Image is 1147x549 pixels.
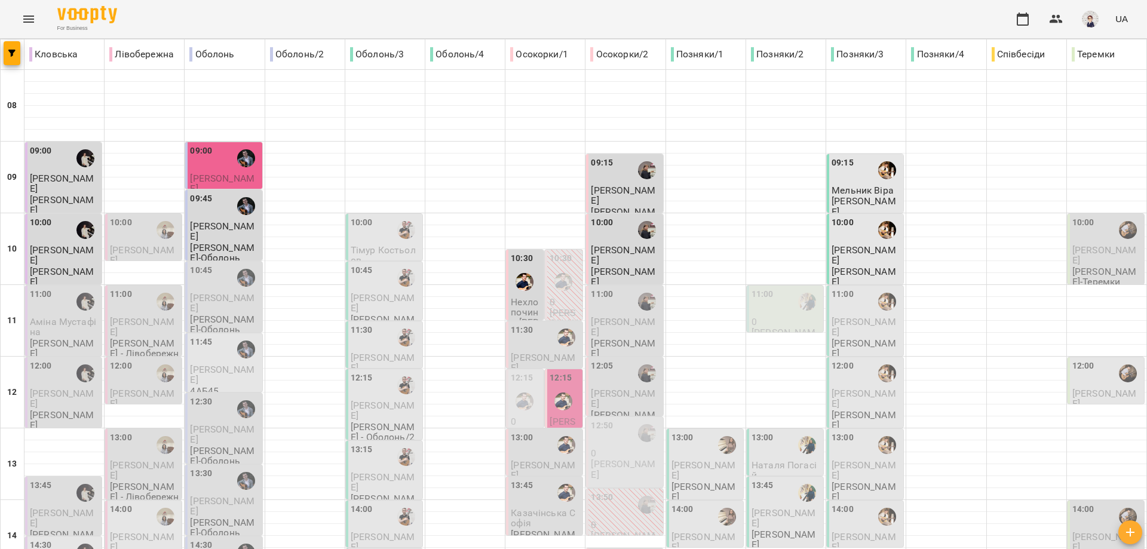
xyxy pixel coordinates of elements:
[752,479,774,492] label: 13:45
[591,244,655,266] span: [PERSON_NAME]
[351,292,415,314] span: [PERSON_NAME]
[237,400,255,418] img: Олексій КОЧЕТОВ
[351,244,416,266] span: Тімур Костьолов
[591,216,613,229] label: 10:00
[351,471,415,493] span: [PERSON_NAME]
[1119,508,1137,526] div: Даниїл КАЛАШНИК
[157,364,174,382] img: Ельміра АЛІЄВА
[1082,11,1099,27] img: aa85c507d3ef63538953964a1cec316d.png
[30,195,99,216] p: [PERSON_NAME]
[76,221,94,239] img: Анна ГОРБУЛІНА
[157,221,174,239] img: Ельміра АЛІЄВА
[550,297,580,307] p: 0
[557,484,575,502] div: Віктор АРТЕМЕНКО
[190,173,254,194] span: [PERSON_NAME]
[190,314,259,335] p: [PERSON_NAME]-Оболонь
[190,495,254,517] span: [PERSON_NAME]
[557,329,575,346] img: Віктор АРТЕМЕНКО
[190,336,212,349] label: 11:45
[1072,503,1094,516] label: 14:00
[638,293,656,311] div: Тетяна КУРУЧ
[798,293,816,311] div: Вікторія БОГДАН
[190,467,212,480] label: 13:30
[832,338,901,359] p: [PERSON_NAME]
[7,99,17,112] h6: 08
[511,352,575,373] span: [PERSON_NAME]
[157,508,174,526] img: Ельміра АЛІЄВА
[397,221,415,239] img: Микита ГЛАЗУНОВ
[1111,8,1133,30] button: UA
[30,173,94,194] span: [PERSON_NAME]
[110,388,174,409] span: [PERSON_NAME]
[76,484,94,502] img: Анна ГОРБУЛІНА
[351,216,373,229] label: 10:00
[237,149,255,167] div: Олексій КОЧЕТОВ
[30,288,52,301] label: 11:00
[30,216,52,229] label: 10:00
[1072,388,1137,409] span: [PERSON_NAME]
[516,392,533,410] img: Віктор АРТЕМЕНКО
[110,459,174,481] span: [PERSON_NAME]
[511,431,533,444] label: 13:00
[752,327,821,348] p: [PERSON_NAME]
[351,493,420,514] p: [PERSON_NAME] - Оболонь/2
[638,161,656,179] img: Тетяна КУРУЧ
[76,149,94,167] img: Анна ГОРБУЛІНА
[397,329,415,346] div: Микита ГЛАЗУНОВ
[351,372,373,385] label: 12:15
[1072,47,1115,62] p: Теремки
[76,293,94,311] img: Анна ГОРБУЛІНА
[237,472,255,490] img: Олексій КОЧЕТОВ
[878,508,896,526] div: Сергій ВЛАСОВИЧ
[7,243,17,256] h6: 10
[832,157,854,170] label: 09:15
[30,388,94,409] span: [PERSON_NAME]
[510,47,568,62] p: Осокорки/1
[511,507,575,529] span: Казачінська Софія
[591,491,613,504] label: 13:50
[397,376,415,394] img: Микита ГЛАЗУНОВ
[832,244,896,266] span: [PERSON_NAME]
[832,316,896,338] span: [PERSON_NAME]
[718,436,736,454] img: Ірина ЗЕНДРАН
[1072,244,1137,266] span: [PERSON_NAME]
[511,459,575,481] span: [PERSON_NAME]
[832,196,901,217] p: [PERSON_NAME]
[511,416,541,427] p: 0
[798,484,816,502] div: Вікторія БОГДАН
[1072,216,1094,229] label: 10:00
[237,269,255,287] img: Олексій КОЧЕТОВ
[752,288,774,301] label: 11:00
[550,416,580,448] span: [PERSON_NAME]
[350,47,404,62] p: Оболонь/3
[671,47,723,62] p: Позняки/1
[638,496,656,514] div: Тетяна КУРУЧ
[190,446,259,467] p: [PERSON_NAME]-Оболонь
[591,288,613,301] label: 11:00
[190,364,254,385] span: [PERSON_NAME]
[397,508,415,526] img: Микита ГЛАЗУНОВ
[752,459,817,481] span: Наталя Погасій
[397,269,415,287] div: Микита ГЛАЗУНОВ
[30,410,99,431] p: [PERSON_NAME]
[671,459,736,481] span: [PERSON_NAME]
[832,360,854,373] label: 12:00
[30,479,52,492] label: 13:45
[557,436,575,454] div: Віктор АРТЕМЕНКО
[30,360,52,373] label: 12:00
[591,419,613,433] label: 12:50
[190,395,212,409] label: 12:30
[351,400,415,421] span: [PERSON_NAME]
[7,314,17,327] h6: 11
[190,264,212,277] label: 10:45
[110,244,174,266] span: [PERSON_NAME]
[798,436,816,454] img: Вікторія БОГДАН
[591,448,660,458] p: 0
[7,171,17,184] h6: 09
[832,216,854,229] label: 10:00
[878,221,896,239] img: Сергій ВЛАСОВИЧ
